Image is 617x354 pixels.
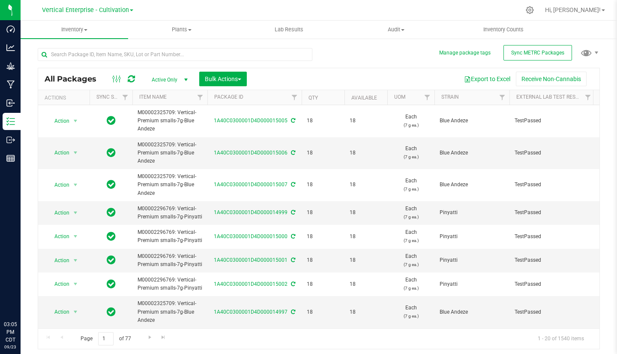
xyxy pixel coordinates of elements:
[214,118,288,124] a: 1A40C0300001D4D000015005
[70,147,81,159] span: select
[307,280,339,288] span: 18
[138,252,202,269] span: M00002296769: Vertical-Premium smalls-7g-Pinyatti
[214,209,288,215] a: 1A40C0300001D4D000014999
[392,177,429,193] span: Each
[138,228,202,245] span: M00002296769: Vertical-Premium smalls-7g-Pinyatti
[138,276,202,292] span: M00002296769: Vertical-Premium smalls-7g-Pinyatti
[307,117,339,125] span: 18
[144,332,156,344] a: Go to the next page
[47,306,70,318] span: Action
[394,94,405,100] a: UOM
[392,121,429,129] p: (7 g ea.)
[392,236,429,245] p: (7 g ea.)
[441,94,459,100] a: Strain
[138,300,202,324] span: M00002325709: Vertical-Premium smalls-7g-Blue Andeze
[199,72,247,86] button: Bulk Actions
[214,94,243,100] a: Package ID
[308,95,318,101] a: Qty
[440,181,504,189] span: Blue Andeze
[6,43,15,52] inline-svg: Analytics
[392,145,429,161] span: Each
[392,113,429,129] span: Each
[70,230,81,242] span: select
[214,257,288,263] a: 1A40C0300001D4D000015001
[503,45,572,61] button: Sync METRC Packages
[290,150,295,156] span: Sync from Compliance System
[47,179,70,191] span: Action
[392,213,429,221] p: (7 g ea.)
[307,181,339,189] span: 18
[157,332,170,344] a: Go to the last page
[515,149,590,157] span: TestPassed
[516,94,584,100] a: External Lab Test Result
[392,304,429,320] span: Each
[9,285,34,311] iframe: Resource center
[350,149,382,157] span: 18
[107,147,116,159] span: In Sync
[70,254,81,266] span: select
[6,154,15,163] inline-svg: Reports
[214,150,288,156] a: 1A40C0300001D4D000015006
[288,90,302,105] a: Filter
[129,26,235,33] span: Plants
[6,25,15,33] inline-svg: Dashboard
[458,72,516,86] button: Export to Excel
[6,62,15,70] inline-svg: Grow
[205,76,241,82] span: Bulk Actions
[47,207,70,219] span: Action
[70,306,81,318] span: select
[307,149,339,157] span: 18
[350,233,382,241] span: 18
[73,332,138,345] span: Page of 77
[524,6,535,14] div: Manage settings
[350,256,382,264] span: 18
[515,280,590,288] span: TestPassed
[440,280,504,288] span: Pinyatti
[515,117,590,125] span: TestPassed
[21,26,128,33] span: Inventory
[290,309,295,315] span: Sync from Compliance System
[350,181,382,189] span: 18
[545,6,601,13] span: Hi, [PERSON_NAME]!
[47,115,70,127] span: Action
[351,95,377,101] a: Available
[307,209,339,217] span: 18
[47,278,70,290] span: Action
[307,233,339,241] span: 18
[214,309,288,315] a: 1A40C0300001D4D000014997
[128,21,236,39] a: Plants
[350,117,382,125] span: 18
[138,172,202,197] span: M00002325709: Vertical-Premium smalls-7g-Blue Andeze
[4,344,17,350] p: 09/23
[214,233,288,239] a: 1A40C0300001D4D000015000
[472,26,535,33] span: Inventory Counts
[6,99,15,107] inline-svg: Inbound
[118,90,132,105] a: Filter
[440,308,504,316] span: Blue Andeze
[70,115,81,127] span: select
[495,90,509,105] a: Filter
[515,209,590,217] span: TestPassed
[107,306,116,318] span: In Sync
[290,233,295,239] span: Sync from Compliance System
[38,48,312,61] input: Search Package ID, Item Name, SKU, Lot or Part Number...
[70,207,81,219] span: select
[45,95,86,101] div: Actions
[392,205,429,221] span: Each
[450,21,557,39] a: Inventory Counts
[235,21,343,39] a: Lab Results
[440,117,504,125] span: Blue Andeze
[343,26,450,33] span: Audit
[290,281,295,287] span: Sync from Compliance System
[307,256,339,264] span: 18
[440,149,504,157] span: Blue Andeze
[21,21,128,39] a: Inventory
[511,50,564,56] span: Sync METRC Packages
[531,332,591,345] span: 1 - 20 of 1540 items
[47,254,70,266] span: Action
[392,228,429,245] span: Each
[96,94,129,100] a: Sync Status
[107,254,116,266] span: In Sync
[138,141,202,166] span: M00002325709: Vertical-Premium smalls-7g-Blue Andeze
[439,49,491,57] button: Manage package tags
